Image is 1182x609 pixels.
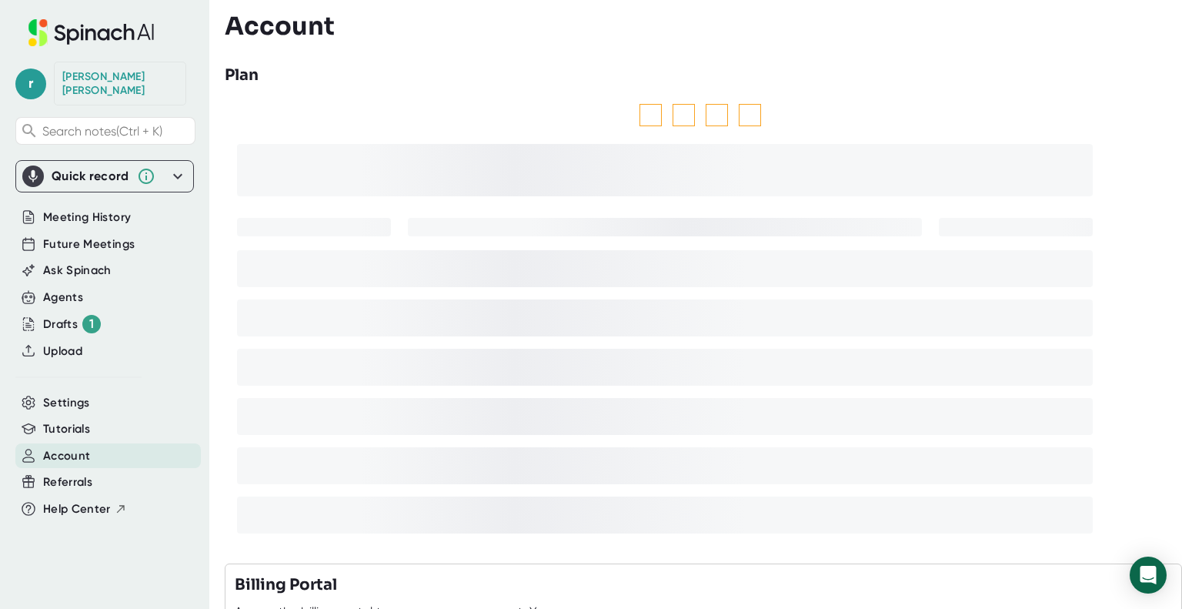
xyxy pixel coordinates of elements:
[43,315,101,333] button: Drafts 1
[43,420,90,438] button: Tutorials
[225,12,335,41] h3: Account
[43,262,112,279] button: Ask Spinach
[225,64,259,87] h3: Plan
[42,124,162,139] span: Search notes (Ctrl + K)
[43,236,135,253] button: Future Meetings
[43,343,82,360] button: Upload
[43,447,90,465] button: Account
[15,69,46,99] span: r
[43,473,92,491] button: Referrals
[43,315,101,333] div: Drafts
[43,500,111,518] span: Help Center
[22,161,187,192] div: Quick record
[82,315,101,333] div: 1
[43,209,131,226] button: Meeting History
[1130,557,1167,594] div: Open Intercom Messenger
[43,394,90,412] button: Settings
[52,169,129,184] div: Quick record
[43,500,127,518] button: Help Center
[62,70,178,97] div: Robyn Stewart
[43,289,83,306] button: Agents
[235,574,337,597] h3: Billing Portal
